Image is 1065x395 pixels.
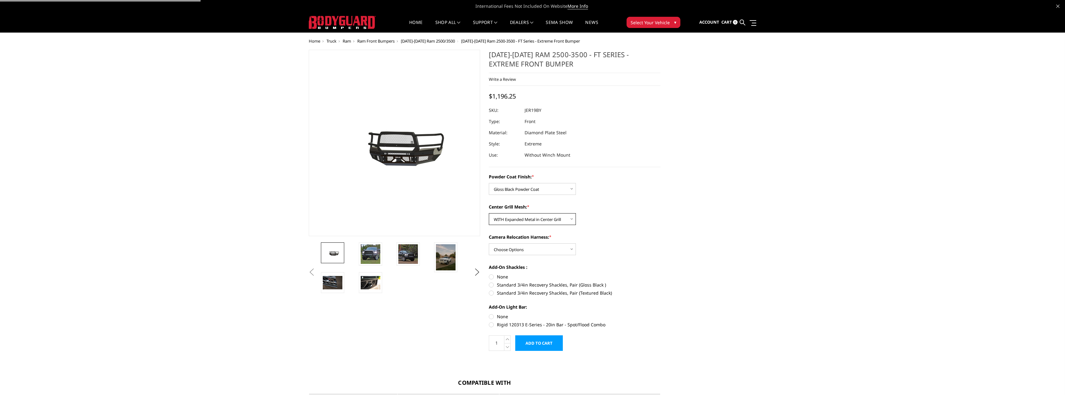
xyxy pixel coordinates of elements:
[489,50,660,73] h1: [DATE]-[DATE] Ram 2500-3500 - FT Series - Extreme Front Bumper
[525,149,570,161] dd: Without Winch Mount
[309,16,376,29] img: BODYGUARD BUMPERS
[401,38,455,44] a: [DATE]-[DATE] Ram 2500/3500
[489,290,660,296] label: Standard 3/4in Recovery Shackles, Pair (Textured Black)
[489,105,520,116] dt: SKU:
[361,244,380,264] img: 2019-2025 Ram 2500-3500 - FT Series - Extreme Front Bumper
[489,173,660,180] label: Powder Coat Finish:
[398,244,418,264] img: 2019-2025 Ram 2500-3500 - FT Series - Extreme Front Bumper
[472,268,482,277] button: Next
[323,276,342,289] img: 2019-2025 Ram 2500-3500 - FT Series - Extreme Front Bumper
[699,19,719,25] span: Account
[489,138,520,149] dt: Style:
[326,38,336,44] a: Truck
[489,92,516,100] span: $1,196.25
[546,20,573,32] a: SEMA Show
[525,127,567,138] dd: Diamond Plate Steel
[361,276,380,289] img: 2019-2025 Ram 2500-3500 - FT Series - Extreme Front Bumper
[525,105,541,116] dd: JER19BY
[357,38,395,44] a: Ram Front Bumpers
[489,234,660,240] label: Camera Relocation Harness:
[489,149,520,161] dt: Use:
[307,268,317,277] button: Previous
[436,244,456,270] img: 2019-2025 Ram 2500-3500 - FT Series - Extreme Front Bumper
[515,335,563,351] input: Add to Cart
[489,127,520,138] dt: Material:
[489,321,660,328] label: Rigid 120313 E-Series - 20in Bar - Spot/Flood Combo
[435,20,461,32] a: shop all
[489,313,660,320] label: None
[343,38,351,44] a: Ram
[733,20,738,25] span: 0
[699,14,719,31] a: Account
[473,20,498,32] a: Support
[489,264,660,270] label: Add-On Shackles :
[489,282,660,288] label: Standard 3/4in Recovery Shackles, Pair (Gloss Black )
[567,3,588,9] a: More Info
[489,273,660,280] label: None
[461,38,580,44] span: [DATE]-[DATE] Ram 2500-3500 - FT Series - Extreme Front Bumper
[525,138,542,149] dd: Extreme
[721,14,738,31] a: Cart 0
[525,116,535,127] dd: Front
[674,19,676,25] span: ▾
[409,20,423,32] a: Home
[585,20,598,32] a: News
[309,379,661,387] h3: Compatible With
[627,17,680,28] button: Select Your Vehicle
[309,38,320,44] a: Home
[323,248,342,257] img: 2019-2025 Ram 2500-3500 - FT Series - Extreme Front Bumper
[489,116,520,127] dt: Type:
[489,76,516,82] a: Write a Review
[510,20,534,32] a: Dealers
[721,19,732,25] span: Cart
[489,204,660,210] label: Center Grill Mesh:
[631,19,670,26] span: Select Your Vehicle
[309,50,480,236] a: 2019-2025 Ram 2500-3500 - FT Series - Extreme Front Bumper
[489,304,660,310] label: Add-On Light Bar:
